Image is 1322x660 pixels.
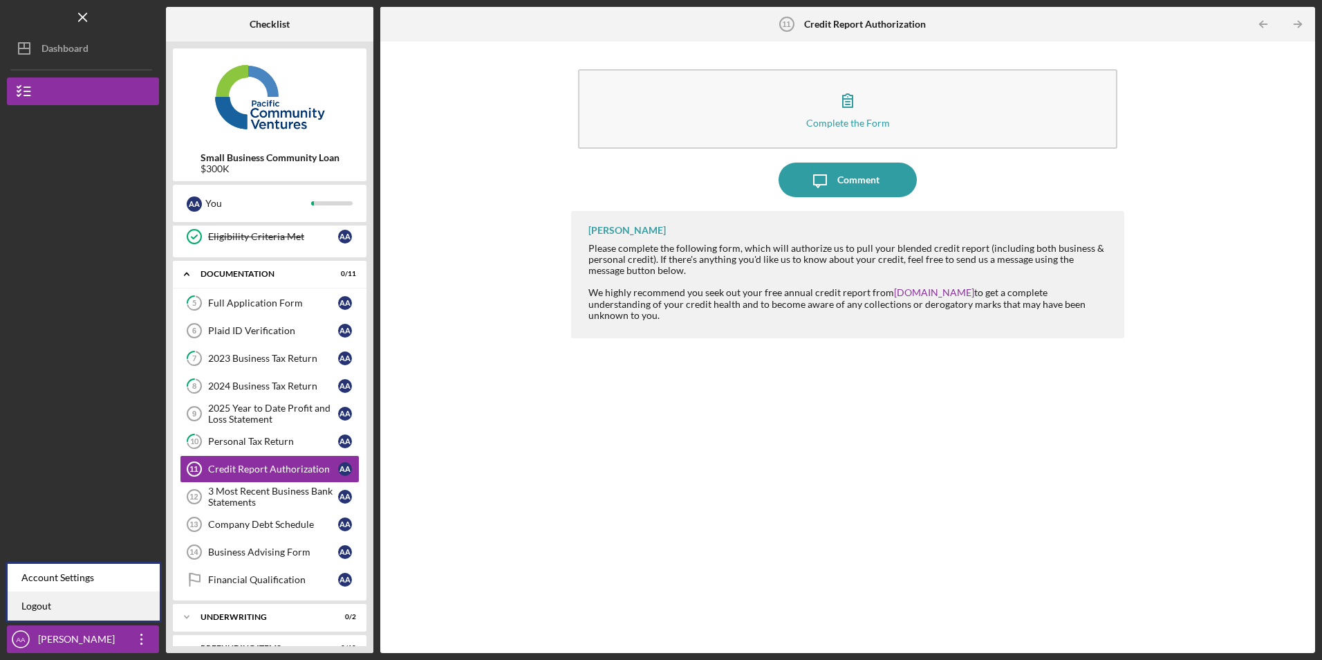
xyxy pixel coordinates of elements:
[806,118,890,128] div: Complete the Form
[189,520,198,529] tspan: 13
[201,613,322,621] div: Underwriting
[180,511,360,538] a: 13Company Debt ScheduleAA
[208,464,338,475] div: Credit Report Authorization
[208,381,338,392] div: 2024 Business Tax Return
[338,462,352,476] div: A A
[189,548,198,556] tspan: 14
[578,69,1117,149] button: Complete the Form
[192,354,197,363] tspan: 7
[180,372,360,400] a: 82024 Business Tax ReturnAA
[338,351,352,365] div: A A
[208,547,338,558] div: Business Advising Form
[201,152,339,163] b: Small Business Community Loan
[8,592,160,621] a: Logout
[208,486,338,508] div: 3 Most Recent Business Bank Statements
[192,382,196,391] tspan: 8
[7,35,159,62] button: Dashboard
[192,327,196,335] tspan: 6
[588,225,666,236] div: [PERSON_NAME]
[331,270,356,278] div: 0 / 11
[338,517,352,531] div: A A
[180,428,360,455] a: 10Personal Tax ReturnAA
[208,297,338,309] div: Full Application Form
[338,490,352,504] div: A A
[7,625,159,653] button: AA[PERSON_NAME]
[338,407,352,421] div: A A
[205,192,311,215] div: You
[208,325,338,336] div: Plaid ID Verification
[180,455,360,483] a: 11Credit Report AuthorizationAA
[894,286,974,298] a: [DOMAIN_NAME]
[180,223,360,250] a: Eligibility Criteria MetAA
[180,566,360,594] a: Financial QualificationAA
[338,434,352,448] div: A A
[8,564,160,592] div: Account Settings
[331,644,356,652] div: 0 / 10
[17,636,26,643] text: AA
[180,317,360,345] a: 6Plaid ID VerificationAA
[338,296,352,310] div: A A
[338,230,352,244] div: A A
[338,545,352,559] div: A A
[41,35,89,66] div: Dashboard
[180,345,360,372] a: 72023 Business Tax ReturnAA
[250,19,290,30] b: Checklist
[208,231,338,242] div: Eligibility Criteria Met
[173,55,366,138] img: Product logo
[201,163,339,174] div: $300K
[190,437,199,446] tspan: 10
[338,379,352,393] div: A A
[208,519,338,530] div: Company Debt Schedule
[804,19,926,30] b: Credit Report Authorization
[180,400,360,428] a: 92025 Year to Date Profit and Loss StatementAA
[192,410,196,418] tspan: 9
[782,20,790,28] tspan: 11
[779,163,917,197] button: Comment
[208,353,338,364] div: 2023 Business Tax Return
[338,573,352,587] div: A A
[201,270,322,278] div: Documentation
[180,289,360,317] a: 5Full Application FormAA
[35,625,124,657] div: [PERSON_NAME]
[588,243,1110,321] div: Please complete the following form, which will authorize us to pull your blended credit report (i...
[192,299,196,308] tspan: 5
[208,436,338,447] div: Personal Tax Return
[180,538,360,566] a: 14Business Advising FormAA
[331,613,356,621] div: 0 / 2
[208,574,338,585] div: Financial Qualification
[201,644,322,652] div: Prefunding Items
[189,465,198,473] tspan: 11
[189,493,198,501] tspan: 12
[208,403,338,425] div: 2025 Year to Date Profit and Loss Statement
[837,163,879,197] div: Comment
[180,483,360,511] a: 123 Most Recent Business Bank StatementsAA
[338,324,352,338] div: A A
[187,196,202,212] div: A A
